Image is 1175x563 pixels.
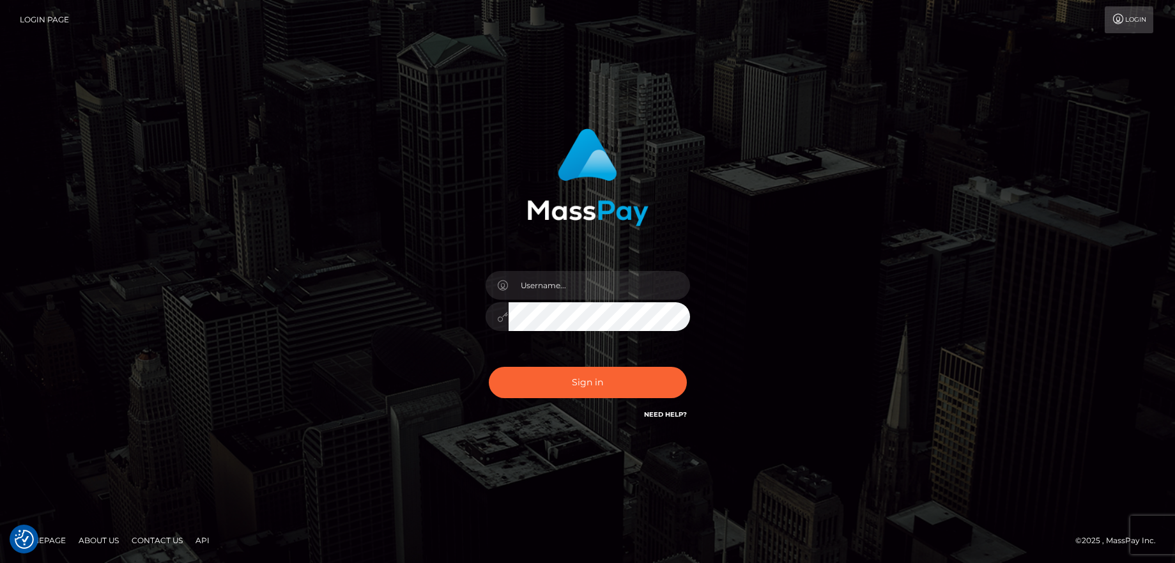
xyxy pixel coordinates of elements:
a: Need Help? [644,410,687,419]
a: About Us [73,530,124,550]
div: © 2025 , MassPay Inc. [1075,534,1165,548]
img: MassPay Login [527,128,649,226]
a: Login Page [20,6,69,33]
img: Revisit consent button [15,530,34,549]
a: Homepage [14,530,71,550]
button: Consent Preferences [15,530,34,549]
a: API [190,530,215,550]
button: Sign in [489,367,687,398]
input: Username... [509,271,690,300]
a: Login [1105,6,1153,33]
a: Contact Us [127,530,188,550]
